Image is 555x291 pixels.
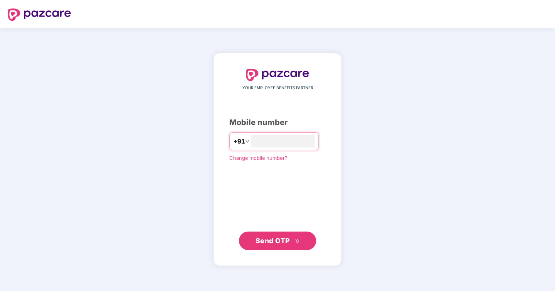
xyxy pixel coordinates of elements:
[229,117,326,129] div: Mobile number
[295,239,300,244] span: double-right
[229,155,288,161] a: Change mobile number?
[256,237,290,245] span: Send OTP
[246,69,309,81] img: logo
[245,139,250,144] span: down
[242,85,313,91] span: YOUR EMPLOYEE BENEFITS PARTNER
[234,137,245,146] span: +91
[8,8,71,21] img: logo
[239,232,316,250] button: Send OTPdouble-right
